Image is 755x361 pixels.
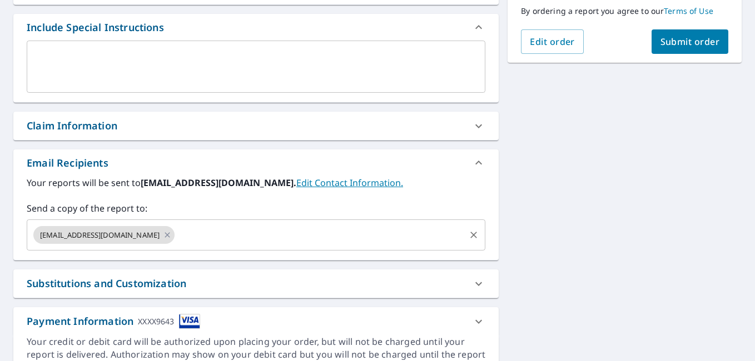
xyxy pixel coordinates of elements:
[27,176,485,189] label: Your reports will be sent to
[296,177,403,189] a: EditContactInfo
[652,29,729,54] button: Submit order
[664,6,713,16] a: Terms of Use
[27,118,117,133] div: Claim Information
[521,6,728,16] p: By ordering a report you agree to our
[179,314,200,329] img: cardImage
[27,276,186,291] div: Substitutions and Customization
[521,29,584,54] button: Edit order
[466,227,481,243] button: Clear
[33,230,166,240] span: [EMAIL_ADDRESS][DOMAIN_NAME]
[27,20,164,35] div: Include Special Instructions
[530,36,575,48] span: Edit order
[141,177,296,189] b: [EMAIL_ADDRESS][DOMAIN_NAME].
[13,149,499,176] div: Email Recipients
[27,202,485,215] label: Send a copy of the report to:
[27,314,200,329] div: Payment Information
[13,112,499,140] div: Claim Information
[27,156,108,171] div: Email Recipients
[138,314,174,329] div: XXXX9643
[13,269,499,298] div: Substitutions and Customization
[660,36,720,48] span: Submit order
[33,226,175,244] div: [EMAIL_ADDRESS][DOMAIN_NAME]
[13,307,499,335] div: Payment InformationXXXX9643cardImage
[13,14,499,41] div: Include Special Instructions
